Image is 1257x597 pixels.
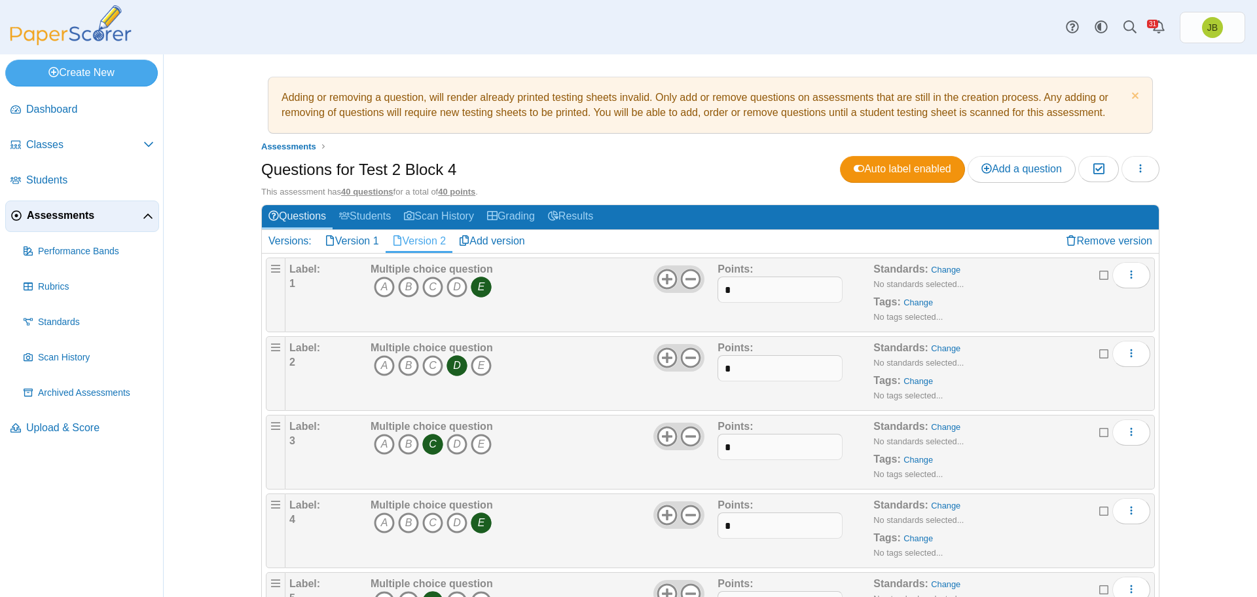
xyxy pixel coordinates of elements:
[1180,12,1245,43] a: Joel Boyd
[471,434,492,455] i: E
[289,578,320,589] b: Label:
[289,342,320,353] b: Label:
[275,84,1146,126] div: Adding or removing a question, will render already printed testing sheets invalid. Only add or re...
[341,187,393,197] u: 40 questions
[5,165,159,197] a: Students
[38,245,154,258] span: Performance Bands
[873,436,964,446] small: No standards selected...
[398,434,419,455] i: B
[289,499,320,510] b: Label:
[931,343,960,353] a: Change
[371,578,493,589] b: Multiple choice question
[1112,498,1150,524] button: More options
[968,156,1076,182] a: Add a question
[422,434,443,455] i: C
[397,205,481,229] a: Scan History
[422,512,443,533] i: C
[266,415,285,490] div: Drag handle
[1128,90,1139,104] a: Dismiss notice
[873,342,928,353] b: Standards:
[262,230,318,252] div: Versions:
[931,422,960,432] a: Change
[5,60,158,86] a: Create New
[873,391,943,400] small: No tags selected...
[289,435,295,446] b: 3
[18,271,159,303] a: Rubrics
[5,5,136,45] img: PaperScorer
[1207,23,1218,32] span: Joel Boyd
[266,493,285,568] div: Drag handle
[18,307,159,338] a: Standards
[854,163,951,174] span: Auto label enabled
[873,421,928,432] b: Standards:
[5,130,159,161] a: Classes
[374,355,395,376] i: A
[1112,262,1150,288] button: More options
[422,355,443,376] i: C
[541,205,600,229] a: Results
[903,533,933,543] a: Change
[446,512,467,533] i: D
[333,205,397,229] a: Students
[931,265,960,275] a: Change
[371,499,493,510] b: Multiple choice question
[452,230,532,252] a: Add version
[873,358,964,368] small: No standards selected...
[289,421,320,432] b: Label:
[398,512,419,533] i: B
[438,187,475,197] u: 40 points
[718,499,753,510] b: Points:
[371,263,493,275] b: Multiple choice question
[873,548,943,558] small: No tags selected...
[26,138,143,152] span: Classes
[1059,230,1159,252] a: Remove version
[398,277,419,298] i: B
[718,421,753,432] b: Points:
[446,277,467,298] i: D
[873,578,928,589] b: Standards:
[873,515,964,525] small: No standards selected...
[289,278,295,289] b: 1
[289,514,295,525] b: 4
[18,342,159,374] a: Scan History
[261,142,316,151] span: Assessments
[1144,13,1173,42] a: Alerts
[1112,419,1150,446] button: More options
[398,355,419,376] i: B
[38,316,154,329] span: Standards
[903,376,933,386] a: Change
[931,579,960,589] a: Change
[261,186,1159,198] div: This assessment has for a total of .
[873,532,900,543] b: Tags:
[1112,341,1150,367] button: More options
[422,277,443,298] i: C
[38,387,154,400] span: Archived Assessments
[903,455,933,465] a: Change
[261,159,456,181] h1: Questions for Test 2 Block 4
[26,173,154,187] span: Students
[26,421,154,435] span: Upload & Score
[471,355,492,376] i: E
[981,163,1062,174] span: Add a question
[374,434,395,455] i: A
[840,156,965,182] a: Auto label enabled
[873,453,900,465] b: Tags:
[18,377,159,409] a: Archived Assessments
[27,208,143,223] span: Assessments
[289,263,320,275] b: Label:
[873,469,943,479] small: No tags selected...
[18,236,159,267] a: Performance Bands
[873,375,900,386] b: Tags:
[873,263,928,275] b: Standards:
[258,138,319,155] a: Assessments
[471,277,492,298] i: E
[718,263,753,275] b: Points:
[481,205,541,229] a: Grading
[38,280,154,294] span: Rubrics
[38,351,154,364] span: Scan History
[471,512,492,533] i: E
[371,421,493,432] b: Multiple choice question
[873,296,900,307] b: Tags:
[5,201,159,232] a: Assessments
[1202,17,1223,38] span: Joel Boyd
